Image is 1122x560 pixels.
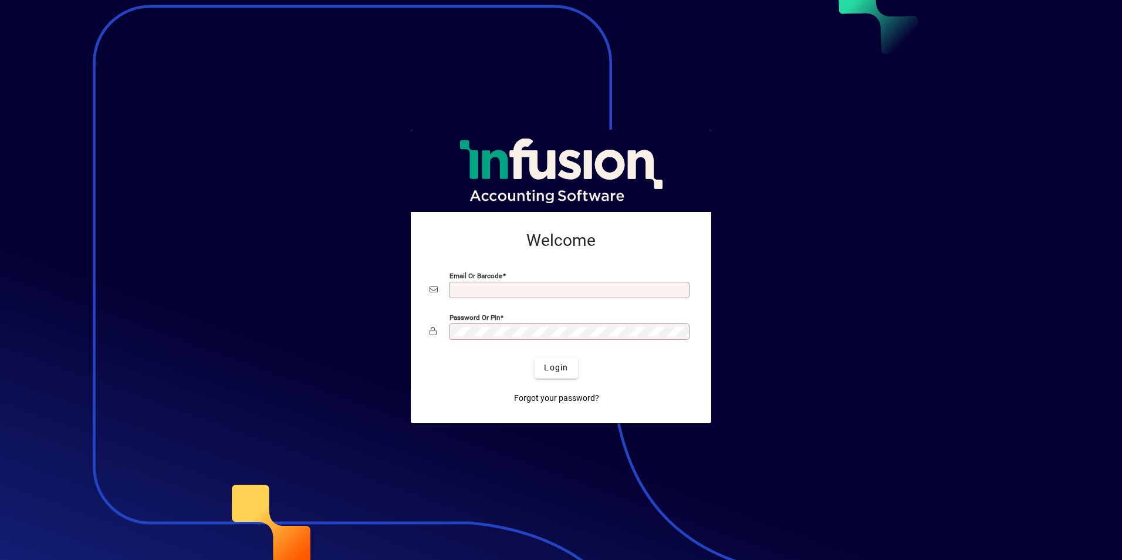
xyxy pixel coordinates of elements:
span: Forgot your password? [514,392,599,404]
mat-label: Email or Barcode [450,271,502,279]
h2: Welcome [430,231,692,251]
span: Login [544,362,568,374]
mat-label: Password or Pin [450,313,500,321]
button: Login [535,357,577,379]
a: Forgot your password? [509,388,604,409]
